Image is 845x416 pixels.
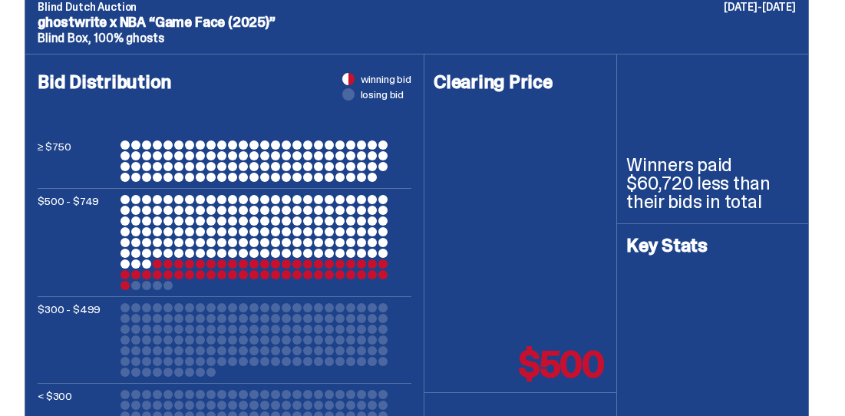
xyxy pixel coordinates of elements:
span: winning bid [361,74,411,84]
p: Winners paid $60,720 less than their bids in total [626,156,799,211]
h4: Bid Distribution [38,73,411,140]
p: [DATE]-[DATE] [724,2,796,12]
p: ≥ $750 [38,140,114,182]
h4: Key Stats [626,236,799,255]
p: ghostwrite x NBA “Game Face (2025)” [38,15,796,29]
p: Blind Dutch Auction [38,2,796,12]
h4: Clearing Price [434,73,607,91]
span: losing bid [361,89,404,100]
span: 100% ghosts [94,30,163,46]
p: $300 - $499 [38,303,114,377]
p: $500 [519,346,604,383]
span: Blind Box, [38,30,91,46]
p: $500 - $749 [38,195,114,290]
